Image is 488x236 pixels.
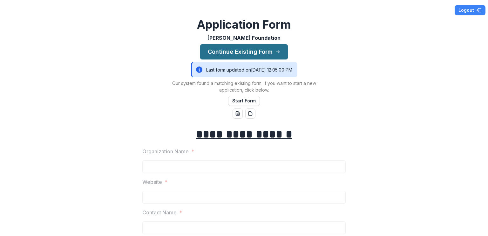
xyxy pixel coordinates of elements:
div: Last form updated on [DATE] 12:05:00 PM [191,62,297,77]
button: word-download [233,108,243,119]
button: Start Form [228,96,260,106]
p: Our system found a matching existing form. If you want to start a new application, click below. [165,80,323,93]
button: Logout [455,5,485,15]
button: Continue Existing Form [200,44,288,59]
p: Contact Name [142,209,177,216]
p: [PERSON_NAME] Foundation [207,34,281,42]
p: Organization Name [142,148,189,155]
h2: Application Form [197,18,291,31]
p: Website [142,178,162,186]
button: pdf-download [245,108,255,119]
